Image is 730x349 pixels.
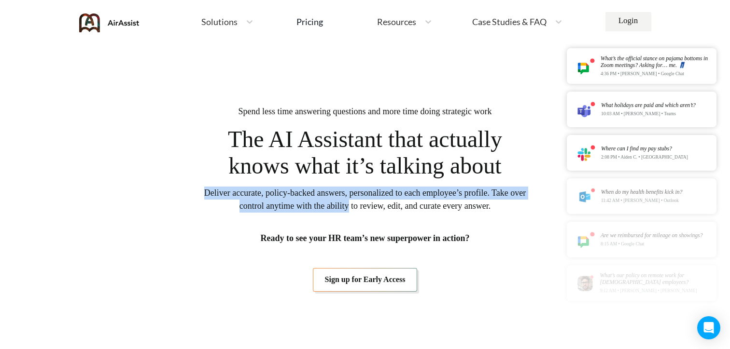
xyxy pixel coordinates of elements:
[215,126,515,179] span: The AI Assistant that actually knows what it’s talking about
[697,316,720,339] div: Open Intercom Messenger
[260,232,469,245] span: Ready to see your HR team’s new superpower in action?
[472,17,547,26] span: Case Studies & FAQ
[201,17,238,26] span: Solutions
[239,105,492,118] span: Spend less time answering questions and more time doing strategic work
[296,17,323,26] div: Pricing
[313,268,418,291] a: Sign up for Early Access
[601,198,683,203] p: 11:42 AM • [PERSON_NAME] • Outlook
[79,13,140,32] img: AirAssist
[601,55,714,68] div: What’s the official stance on pajama bottoms in Zoom meetings? Asking for… me. 👖
[601,189,683,195] div: When do my health benefits kick in?
[203,187,527,213] span: Deliver accurate, policy-backed answers, personalized to each employee’s profile. Take over contr...
[601,155,688,160] p: 2:08 PM • Aiden C. • [GEOGRAPHIC_DATA]
[600,288,714,294] p: 9:12 AM • [PERSON_NAME] • [PERSON_NAME]
[601,71,714,77] p: 4:36 PM • [PERSON_NAME] • Google Chat
[601,102,696,108] div: What holidays are paid and which aren’t?
[296,13,323,30] a: Pricing
[601,146,688,152] div: Where can I find my pay stubs?
[577,58,595,74] img: notification
[377,17,416,26] span: Resources
[605,12,651,31] a: Login
[601,232,702,239] div: Are we reimbursed for mileage on showings?
[601,111,696,117] p: 10:03 AM • [PERSON_NAME] • Teams
[601,242,702,247] p: 8:15 AM • Google Chat
[600,272,714,285] div: What’s our policy on remote work for [DEMOGRAPHIC_DATA] employees?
